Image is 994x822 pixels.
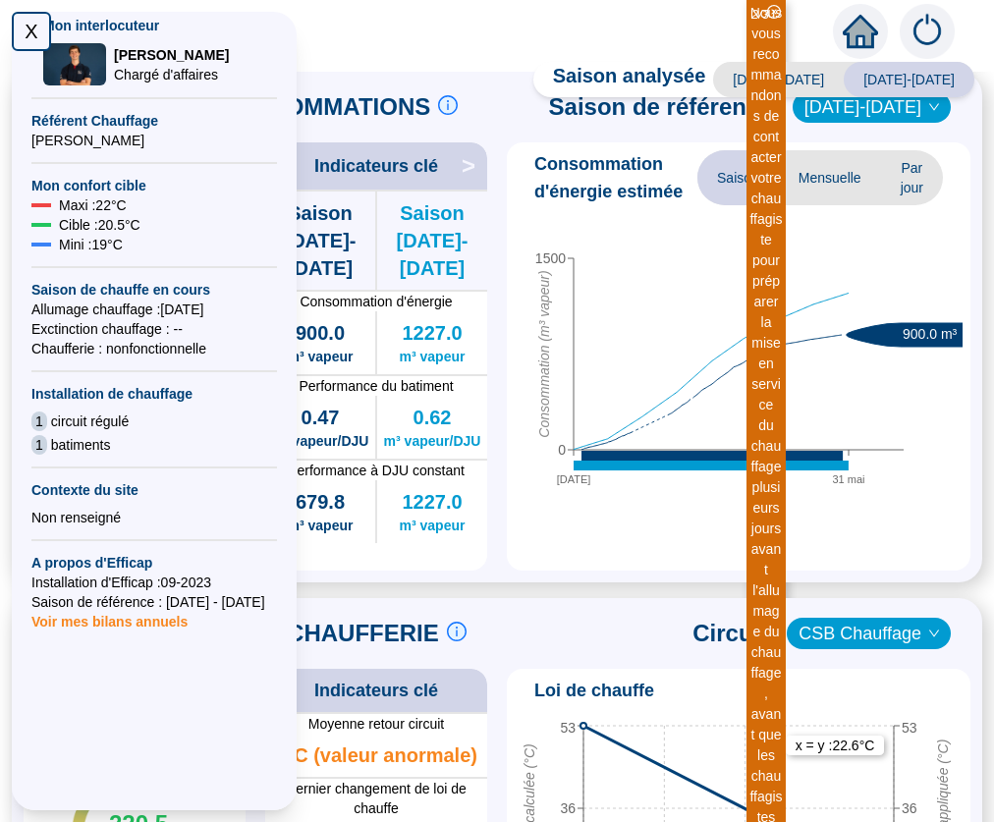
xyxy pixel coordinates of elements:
span: Saison [DATE]-[DATE] [377,199,487,282]
span: 900.0 [296,319,345,347]
span: Saison analysée [533,62,706,97]
span: m³ vapeur [400,516,466,535]
span: Mini : 19 °C [59,235,123,254]
span: Saison de référence [549,91,773,123]
span: m³ vapeur/DJU [384,431,481,451]
span: Contexte du site [31,480,277,500]
span: Circuit [692,618,767,649]
span: Indicateurs clé [314,152,438,180]
tspan: 36 [902,800,917,816]
span: Référent Chauffage [31,111,277,131]
span: Moyenne retour circuit [265,714,487,734]
span: Chaufferie : non fonctionnelle [31,339,277,358]
span: Cible : 20.5 °C [59,215,140,235]
span: Performance du batiment [265,376,487,396]
tspan: Consommation (m³ vapeur) [536,270,552,437]
span: Consommation d'énergie [265,292,487,311]
tspan: [DATE] [557,472,591,484]
span: Saison [697,150,779,205]
img: alerts [900,4,955,59]
span: Allumage chauffage : [DATE] [31,300,277,319]
span: Loi de chauffe [534,677,654,704]
span: Installation de chauffage [31,384,277,404]
span: 2018-2019 [804,92,939,122]
span: 0°C (valeur anormale) [275,741,477,769]
span: info-circle [447,622,467,641]
img: Chargé d'affaires [43,43,106,85]
span: 1 [31,435,47,455]
tspan: 0 [558,442,566,458]
span: home [843,14,878,49]
span: Voir mes bilans annuels [31,602,188,630]
span: 1227.0 [402,319,462,347]
tspan: 36 [560,800,576,816]
span: [PERSON_NAME] [31,131,277,150]
span: > [462,150,487,182]
span: Mensuelle [779,150,881,205]
tspan: 53 [902,720,917,736]
span: [PERSON_NAME] [114,45,229,65]
span: Par jour [881,150,943,205]
span: A propos d'Efficap [31,553,277,573]
tspan: 1500 [535,250,566,266]
span: Installation d'Efficap : 09-2023 [31,573,277,592]
span: 1227.0 [402,488,462,516]
tspan: 31 mai [832,472,864,484]
span: Consommation d'énergie estimée [534,150,697,205]
span: 1 [31,411,47,431]
span: Saison de référence : [DATE] - [DATE] [31,592,277,612]
div: Non renseigné [31,508,277,527]
span: [DATE]-[DATE] [844,62,974,97]
span: down [928,101,940,113]
span: Dernier changement de loi de chauffe [265,779,487,818]
span: Performance à DJU constant [265,461,487,480]
span: m³ vapeur/DJU [272,431,369,451]
span: m³ vapeur [288,516,354,535]
span: [DATE]-[DATE] [713,62,844,97]
span: Mon confort cible [31,176,277,195]
i: 2 / 3 [751,7,769,22]
span: 0.62 [414,404,452,431]
span: Exctinction chauffage : -- [31,319,277,339]
span: Indicateurs clé [314,677,438,704]
span: m³ vapeur [400,347,466,366]
span: 679.8 [296,488,345,516]
span: CSB Chauffage [799,619,939,648]
span: circuit régulé [51,411,129,431]
span: close-circle [767,5,781,19]
span: 0.47 [302,404,340,431]
span: down [928,628,940,639]
span: Maxi : 22 °C [59,195,127,215]
text: x = y : 22.6 °C [796,738,875,753]
text: 900.0 m³ [903,325,958,341]
span: info-circle [438,95,458,115]
span: Chargé d'affaires [114,65,229,84]
span: batiments [51,435,111,455]
span: m³ vapeur [288,347,354,366]
span: Saison [DATE]-[DATE] [265,199,375,282]
span: Saison de chauffe en cours [31,280,277,300]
